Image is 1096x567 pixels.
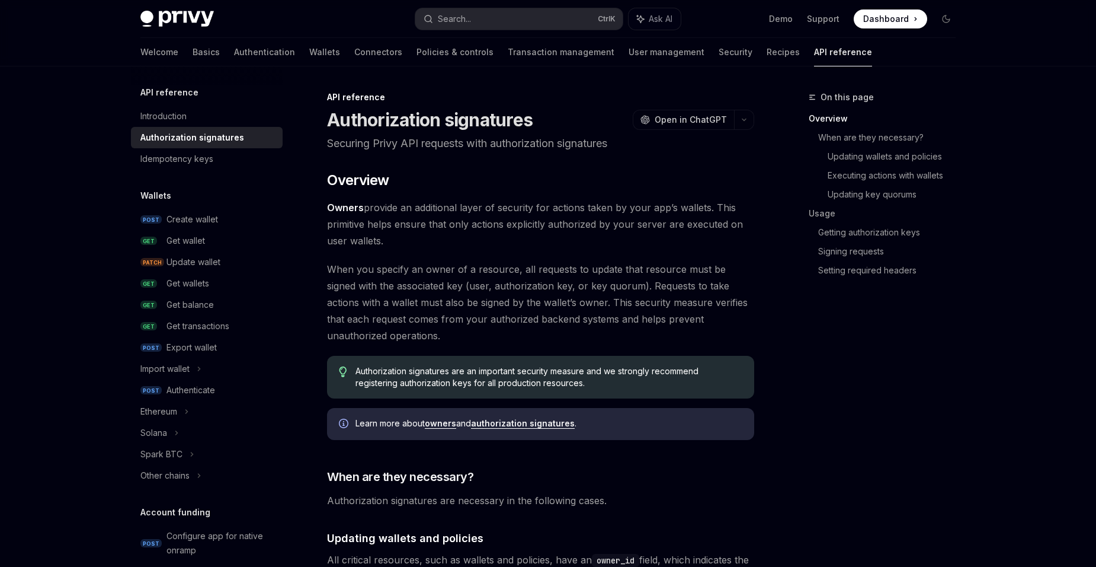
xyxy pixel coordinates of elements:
[425,418,456,429] a: owners
[592,554,639,567] code: owner_id
[828,185,965,204] a: Updating key quorums
[166,529,275,558] div: Configure app for native onramp
[140,447,182,461] div: Spark BTC
[131,106,283,127] a: Introduction
[140,386,162,395] span: POST
[327,109,533,130] h1: Authorization signatures
[140,85,198,100] h5: API reference
[809,204,965,223] a: Usage
[140,301,157,310] span: GET
[655,114,727,126] span: Open in ChatGPT
[471,418,575,429] a: authorization signatures
[821,90,874,104] span: On this page
[140,258,164,267] span: PATCH
[508,38,614,66] a: Transaction management
[131,273,283,294] a: GETGet wallets
[937,9,956,28] button: Toggle dark mode
[140,469,190,483] div: Other chains
[140,189,171,203] h5: Wallets
[193,38,220,66] a: Basics
[166,255,220,269] div: Update wallet
[719,38,752,66] a: Security
[140,130,244,145] div: Authorization signatures
[355,365,742,389] span: Authorization signatures are an important security measure and we strongly recommend registering ...
[327,469,473,485] span: When are they necessary?
[327,171,389,190] span: Overview
[327,199,754,249] span: provide an additional layer of security for actions taken by your app’s wallets. This primitive h...
[140,152,213,166] div: Idempotency keys
[166,319,229,333] div: Get transactions
[131,251,283,273] a: PATCHUpdate wallet
[818,261,965,280] a: Setting required headers
[140,279,157,288] span: GET
[327,261,754,344] span: When you specify an owner of a resource, all requests to update that resource must be signed with...
[140,109,187,123] div: Introduction
[807,13,839,25] a: Support
[309,38,340,66] a: Wallets
[140,539,162,548] span: POST
[131,525,283,561] a: POSTConfigure app for native onramp
[327,530,483,546] span: Updating wallets and policies
[769,13,793,25] a: Demo
[339,367,347,377] svg: Tip
[140,343,162,352] span: POST
[140,38,178,66] a: Welcome
[234,38,295,66] a: Authentication
[327,135,754,152] p: Securing Privy API requests with authorization signatures
[131,316,283,337] a: GETGet transactions
[166,212,218,227] div: Create wallet
[140,11,214,27] img: dark logo
[140,215,162,224] span: POST
[854,9,927,28] a: Dashboard
[828,166,965,185] a: Executing actions with wallets
[140,505,210,520] h5: Account funding
[327,202,364,214] a: Owners
[131,148,283,170] a: Idempotency keys
[828,147,965,166] a: Updating wallets and policies
[629,8,681,30] button: Ask AI
[415,8,623,30] button: Search...CtrlK
[818,128,965,147] a: When are they necessary?
[767,38,800,66] a: Recipes
[327,492,754,509] span: Authorization signatures are necessary in the following cases.
[131,294,283,316] a: GETGet balance
[131,230,283,251] a: GETGet wallet
[818,223,965,242] a: Getting authorization keys
[140,322,157,331] span: GET
[166,234,205,248] div: Get wallet
[166,276,209,291] div: Get wallets
[166,298,214,312] div: Get balance
[416,38,493,66] a: Policies & controls
[598,14,616,24] span: Ctrl K
[140,404,177,419] div: Ethereum
[131,127,283,148] a: Authorization signatures
[355,418,742,429] span: Learn more about and .
[140,237,157,246] span: GET
[166,340,217,355] div: Export wallet
[629,38,704,66] a: User management
[166,383,215,397] div: Authenticate
[818,242,965,261] a: Signing requests
[131,209,283,230] a: POSTCreate wallet
[339,419,351,431] svg: Info
[327,91,754,103] div: API reference
[354,38,402,66] a: Connectors
[140,426,167,440] div: Solana
[633,110,734,130] button: Open in ChatGPT
[131,380,283,401] a: POSTAuthenticate
[131,337,283,358] a: POSTExport wallet
[438,12,471,26] div: Search...
[814,38,872,66] a: API reference
[863,13,909,25] span: Dashboard
[140,362,190,376] div: Import wallet
[809,109,965,128] a: Overview
[649,13,672,25] span: Ask AI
